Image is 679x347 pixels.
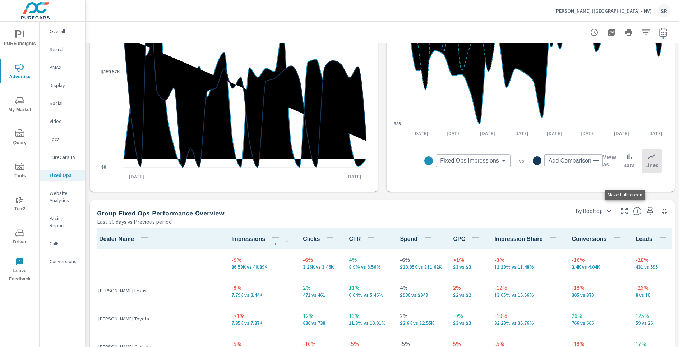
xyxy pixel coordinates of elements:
p: -9% [453,311,483,320]
span: Driver [3,229,37,246]
p: Overall [50,28,79,35]
div: Calls [40,238,85,249]
text: $0 [101,165,106,170]
p: -18% [572,283,624,292]
span: The number of times an ad was shown on your behalf. [231,235,265,243]
p: 4% [400,283,442,292]
p: -9% [231,255,291,264]
p: 2% [400,311,442,320]
p: -28% [636,255,670,264]
button: "Export Report to PDF" [604,25,619,40]
p: 11.19% vs 11.48% [494,264,560,270]
button: Select Date Range [656,25,670,40]
p: PMAX [50,64,79,71]
p: 125% [636,311,670,320]
p: Lines [645,161,658,169]
p: PureCars TV [50,154,79,161]
p: $10,947 vs $11,624 [400,264,442,270]
p: 11.3% vs 10.01% [349,320,388,326]
p: 59 vs 26 [636,320,670,326]
div: Conversions [40,256,85,267]
p: [DATE] [542,130,567,137]
p: 305 vs 370 [572,292,624,298]
p: Display [50,82,79,89]
button: Apply Filters [639,25,653,40]
span: Spend [400,235,435,243]
p: [DATE] [341,173,366,180]
h5: Group Fixed Ops Performance Overview [97,209,225,217]
p: [PERSON_NAME] Toyota [98,315,220,322]
p: Bars [623,161,634,169]
span: Advertise [3,63,37,81]
p: 13.65% vs 15.56% [494,292,560,298]
div: By Rooftop [571,205,616,217]
div: Pacing Report [40,213,85,231]
p: vs [511,157,533,164]
p: 13% [349,311,388,320]
span: Leads [636,235,670,243]
p: [DATE] [442,130,467,137]
p: $3 vs $3 [453,320,483,326]
p: -12% [494,283,560,292]
p: $3 vs $3 [453,264,483,270]
p: $2 vs $2 [453,292,483,298]
div: Add Comparison [544,154,603,167]
div: Display [40,80,85,91]
p: 26% [572,311,624,320]
p: Video [50,118,79,125]
p: -8% [231,283,291,292]
span: The number of times an ad was clicked by a consumer. [303,235,320,243]
text: 836 [394,122,401,127]
p: 4% [349,255,388,264]
p: [DATE] [576,130,601,137]
p: -26% [636,283,670,292]
p: 8 vs 10 [636,292,670,298]
span: My Market [3,96,37,114]
p: Fixed Ops [50,172,79,179]
p: [DATE] [508,130,533,137]
span: CTR [349,235,378,243]
h6: View as [603,154,616,168]
p: -10% [494,311,560,320]
p: [DATE] [642,130,668,137]
p: 766 vs 606 [572,320,624,326]
p: [PERSON_NAME] ([GEOGRAPHIC_DATA] - NV) [554,8,652,14]
div: PureCars TV [40,152,85,163]
div: nav menu [0,22,39,286]
p: 3,401 vs 4,041 [572,264,624,270]
span: PURE Insights [3,30,37,48]
div: Video [40,116,85,127]
span: Leave Feedback [3,257,37,283]
p: [DATE] [408,130,433,137]
p: -<1% [231,311,291,320]
p: 830 vs 738 [303,320,337,326]
p: Last 30 days vs Previous period [97,217,172,226]
span: Add Comparison [549,157,591,164]
p: 7,347 vs 7,370 [231,320,291,326]
p: 2% [303,283,337,292]
div: Overall [40,26,85,37]
p: [PERSON_NAME] Lexus [98,287,220,294]
p: Local [50,136,79,143]
div: PMAX [40,62,85,73]
p: <1% [453,255,483,264]
button: Print Report [622,25,636,40]
p: 36,586 vs 40,391 [231,264,291,270]
p: [DATE] [124,173,149,180]
p: 431 vs 595 [636,264,670,270]
span: Dealer Name [99,235,152,243]
p: 6.04% vs 5.46% [349,292,388,298]
p: -6% [400,255,442,264]
p: $986 vs $949 [400,292,442,298]
span: CPC [453,235,483,243]
p: Social [50,100,79,107]
p: Website Analytics [50,190,79,204]
p: -16% [572,255,624,264]
p: 2% [453,283,483,292]
p: -6% [303,255,337,264]
p: 7,792 vs 8,440 [231,292,291,298]
text: $159.57K [101,69,120,74]
p: 11% [349,283,388,292]
span: Tools [3,163,37,180]
span: The amount of money spent on advertising during the period. [400,235,417,243]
